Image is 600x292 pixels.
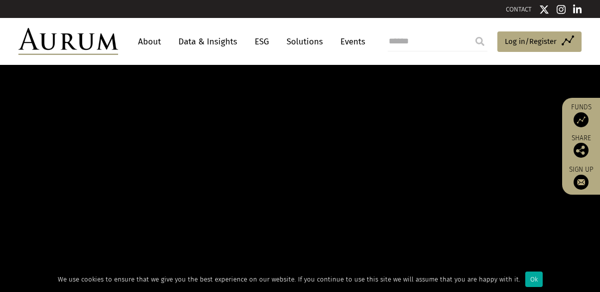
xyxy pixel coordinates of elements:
[133,32,166,51] a: About
[497,31,582,52] a: Log in/Register
[567,165,595,190] a: Sign up
[574,143,589,158] img: Share this post
[567,103,595,127] a: Funds
[470,31,490,51] input: Submit
[574,175,589,190] img: Sign up to our newsletter
[18,28,118,55] img: Aurum
[250,32,274,51] a: ESG
[335,32,365,51] a: Events
[567,135,595,158] div: Share
[506,5,532,13] a: CONTACT
[282,32,328,51] a: Solutions
[539,4,549,14] img: Twitter icon
[574,112,589,127] img: Access Funds
[557,4,566,14] img: Instagram icon
[173,32,242,51] a: Data & Insights
[525,272,543,287] div: Ok
[505,35,557,47] span: Log in/Register
[573,4,582,14] img: Linkedin icon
